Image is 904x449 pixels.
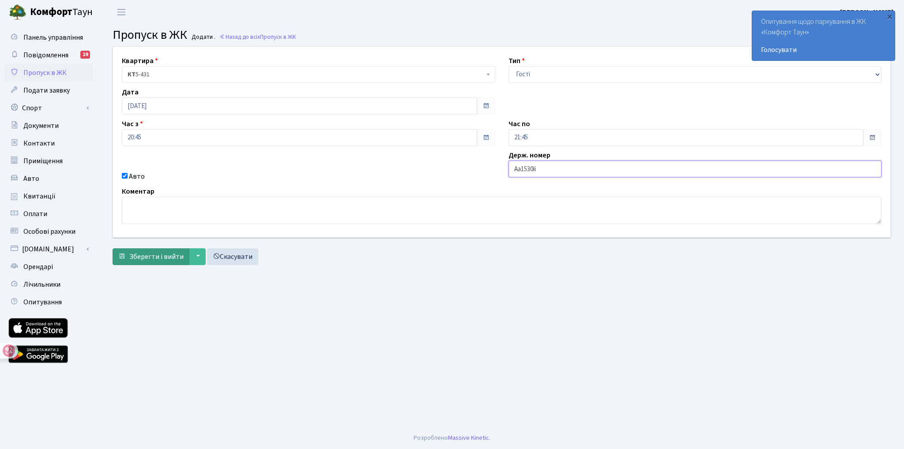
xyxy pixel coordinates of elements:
a: Контакти [4,135,93,152]
span: Подати заявку [23,86,70,95]
label: Дата [122,87,139,97]
a: Квитанції [4,187,93,205]
label: Час з [122,119,143,129]
span: Контакти [23,138,55,148]
span: <b>КТ</b>&nbsp;&nbsp;&nbsp;&nbsp;5-431 [122,66,495,83]
label: Коментар [122,186,154,197]
span: Повідомлення [23,50,68,60]
span: Орендарі [23,262,53,272]
a: Спорт [4,99,93,117]
a: Оплати [4,205,93,223]
a: Massive Kinetic [448,433,489,442]
span: Опитування [23,297,62,307]
a: [PERSON_NAME] [840,7,893,18]
label: Авто [129,171,145,182]
a: Голосувати [761,45,886,55]
a: Повідомлення19 [4,46,93,64]
span: Панель управління [23,33,83,42]
div: 19 [80,51,90,59]
span: Лічильники [23,280,60,289]
b: [PERSON_NAME] [840,7,893,17]
a: Авто [4,170,93,187]
div: Розроблено . [414,433,490,443]
span: Пропуск в ЖК [113,26,187,44]
a: Пропуск в ЖК [4,64,93,82]
b: Комфорт [30,5,72,19]
label: Квартира [122,56,158,66]
a: Подати заявку [4,82,93,99]
a: Документи [4,117,93,135]
span: Особові рахунки [23,227,75,236]
img: logo.png [9,4,26,21]
a: Орендарі [4,258,93,276]
span: Таун [30,5,93,20]
div: × [885,12,894,21]
a: Панель управління [4,29,93,46]
input: AA0001AA [508,161,882,177]
button: Зберегти і вийти [113,248,189,265]
a: Опитування [4,293,93,311]
button: Переключити навігацію [110,5,132,19]
small: Додати . [190,34,215,41]
span: Авто [23,174,39,183]
span: Пропуск в ЖК [260,33,296,41]
a: Скасувати [207,248,258,265]
span: Приміщення [23,156,63,166]
b: КТ [128,70,136,79]
span: <b>КТ</b>&nbsp;&nbsp;&nbsp;&nbsp;5-431 [128,70,484,79]
a: Приміщення [4,152,93,170]
label: Тип [508,56,525,66]
label: Час по [508,119,530,129]
span: Пропуск в ЖК [23,68,67,78]
label: Держ. номер [508,150,550,161]
a: [DOMAIN_NAME] [4,240,93,258]
span: Документи [23,121,59,131]
span: Квитанції [23,191,56,201]
span: Оплати [23,209,47,219]
div: Опитування щодо паркування в ЖК «Комфорт Таун» [752,11,895,60]
a: Особові рахунки [4,223,93,240]
span: Зберегти і вийти [129,252,184,262]
a: Лічильники [4,276,93,293]
a: Назад до всіхПропуск в ЖК [219,33,296,41]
